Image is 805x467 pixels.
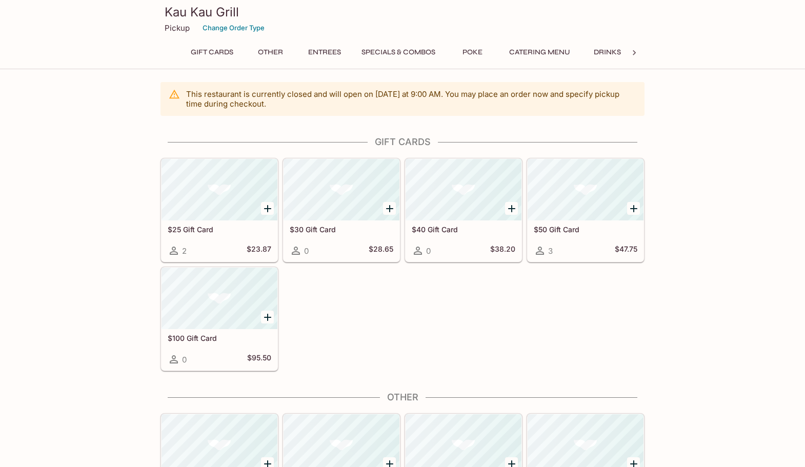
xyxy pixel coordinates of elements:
h5: $95.50 [247,353,271,366]
div: $50 Gift Card [528,159,643,220]
a: $40 Gift Card0$38.20 [405,158,522,262]
button: Add $30 Gift Card [383,202,396,215]
p: This restaurant is currently closed and will open on [DATE] at 9:00 AM . You may place an order n... [186,89,636,109]
h5: $40 Gift Card [412,225,515,234]
h5: $100 Gift Card [168,334,271,342]
button: Entrees [301,45,348,59]
div: $40 Gift Card [406,159,521,220]
button: Other [247,45,293,59]
div: $30 Gift Card [284,159,399,220]
button: Catering Menu [504,45,576,59]
a: $25 Gift Card2$23.87 [161,158,278,262]
div: $25 Gift Card [162,159,277,220]
span: 0 [182,355,187,364]
button: Add $100 Gift Card [261,311,274,323]
span: 2 [182,246,187,256]
span: 3 [548,246,553,256]
h5: $30 Gift Card [290,225,393,234]
h5: $47.75 [615,245,637,257]
button: Specials & Combos [356,45,441,59]
button: Drinks [584,45,630,59]
button: Change Order Type [198,20,269,36]
h5: $25 Gift Card [168,225,271,234]
span: 0 [304,246,309,256]
button: Gift Cards [185,45,239,59]
h5: $38.20 [490,245,515,257]
h4: Other [160,392,645,403]
button: Add $25 Gift Card [261,202,274,215]
div: $100 Gift Card [162,268,277,329]
span: 0 [426,246,431,256]
h3: Kau Kau Grill [165,4,640,20]
button: Add $40 Gift Card [505,202,518,215]
h5: $23.87 [247,245,271,257]
h5: $28.65 [369,245,393,257]
button: Poke [449,45,495,59]
a: $30 Gift Card0$28.65 [283,158,400,262]
a: $50 Gift Card3$47.75 [527,158,644,262]
h5: $50 Gift Card [534,225,637,234]
p: Pickup [165,23,190,33]
button: Add $50 Gift Card [627,202,640,215]
a: $100 Gift Card0$95.50 [161,267,278,371]
h4: Gift Cards [160,136,645,148]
